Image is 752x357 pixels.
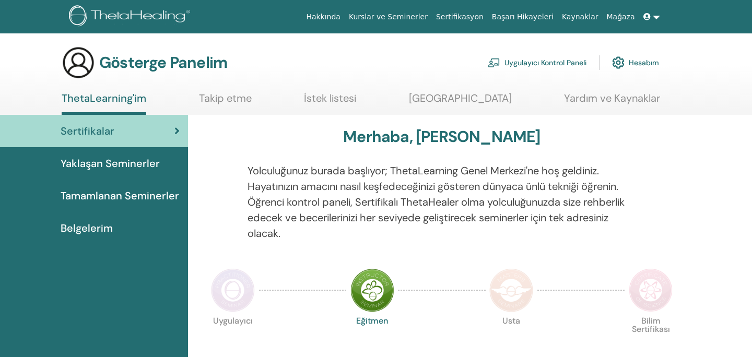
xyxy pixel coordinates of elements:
font: [GEOGRAPHIC_DATA] [409,91,512,105]
font: Bilim Sertifikası [632,315,670,335]
font: ThetaLearning'im [62,91,146,105]
img: Eğitmen [350,268,394,312]
font: Merhaba, [PERSON_NAME] [343,126,540,147]
font: Gösterge Panelim [99,52,227,73]
font: Kaynaklar [562,13,598,21]
font: Hesabım [629,58,659,68]
a: Hesabım [612,51,659,74]
img: Usta [489,268,533,312]
font: Takip etme [199,91,252,105]
a: ThetaLearning'im [62,92,146,115]
a: [GEOGRAPHIC_DATA] [409,92,512,112]
font: Mağaza [606,13,634,21]
a: Başarı Hikayeleri [488,7,558,27]
font: Yolculuğunuz burada başlıyor; ThetaLearning Genel Merkezi'ne hoş geldiniz. Hayatınızın amacını na... [248,164,625,240]
font: Başarı Hikayeleri [492,13,554,21]
img: logo.png [69,5,194,29]
a: Mağaza [602,7,639,27]
a: Uygulayıcı Kontrol Paneli [488,51,586,74]
a: Sertifikasyon [432,7,488,27]
img: generic-user-icon.jpg [62,46,95,79]
font: Kurslar ve Seminerler [349,13,428,21]
a: Takip etme [199,92,252,112]
font: İstek listesi [304,91,356,105]
img: Bilim Sertifikası [629,268,673,312]
font: Belgelerim [61,221,113,235]
font: Uygulayıcı Kontrol Paneli [504,58,586,68]
font: Uygulayıcı [213,315,253,326]
img: cog.svg [612,54,625,72]
font: Tamamlanan Seminerler [61,189,179,203]
img: Uygulayıcı [211,268,255,312]
font: Yardım ve Kaynaklar [564,91,660,105]
font: Yaklaşan Seminerler [61,157,160,170]
img: chalkboard-teacher.svg [488,58,500,67]
a: Kaynaklar [558,7,603,27]
a: Hakkında [302,7,345,27]
font: Sertifikasyon [436,13,484,21]
font: Eğitmen [356,315,388,326]
font: Usta [502,315,520,326]
a: Yardım ve Kaynaklar [564,92,660,112]
font: Sertifikalar [61,124,114,138]
a: Kurslar ve Seminerler [345,7,432,27]
font: Hakkında [306,13,340,21]
a: İstek listesi [304,92,356,112]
